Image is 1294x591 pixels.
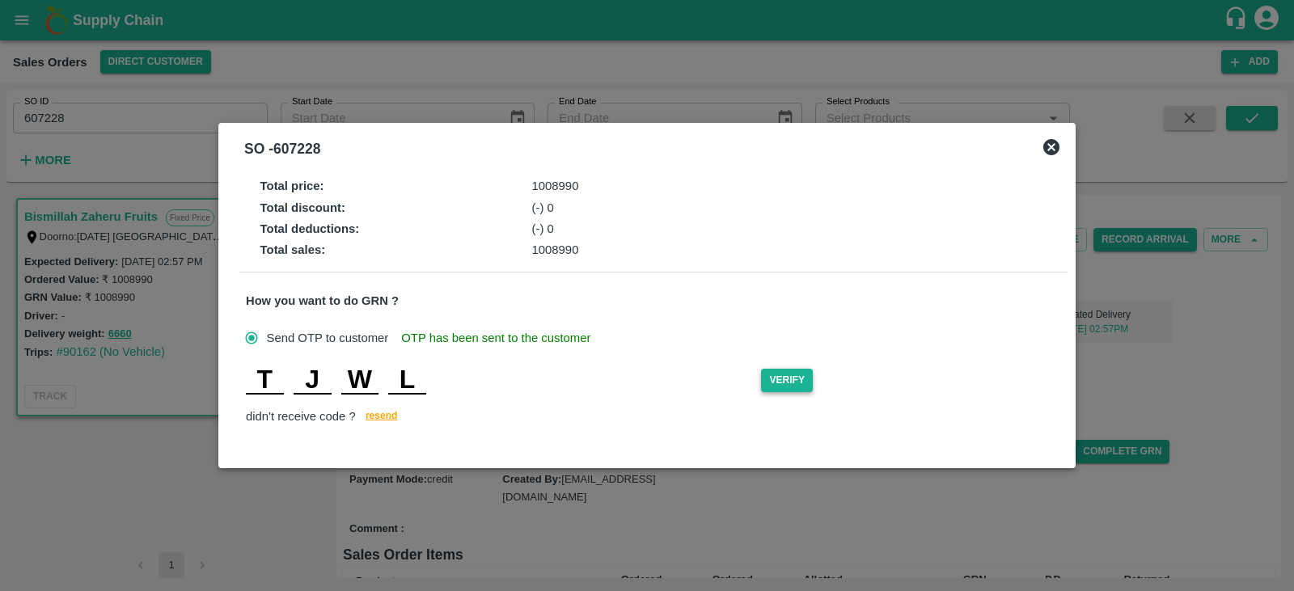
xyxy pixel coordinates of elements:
span: resend [366,407,398,424]
span: 1008990 [532,243,579,256]
strong: Total discount : [260,201,345,214]
strong: Total price : [260,179,324,192]
button: Verify [761,369,813,392]
span: (-) 0 [532,222,554,235]
span: OTP has been sent to the customer [401,329,590,347]
strong: Total sales : [260,243,326,256]
strong: How you want to do GRN ? [246,294,399,307]
div: SO - 607228 [244,137,320,160]
span: 1008990 [532,179,579,192]
span: (-) 0 [532,201,554,214]
strong: Total deductions : [260,222,360,235]
span: Send OTP to customer [267,329,389,347]
div: didn't receive code ? [246,407,1061,428]
button: resend [356,407,408,428]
